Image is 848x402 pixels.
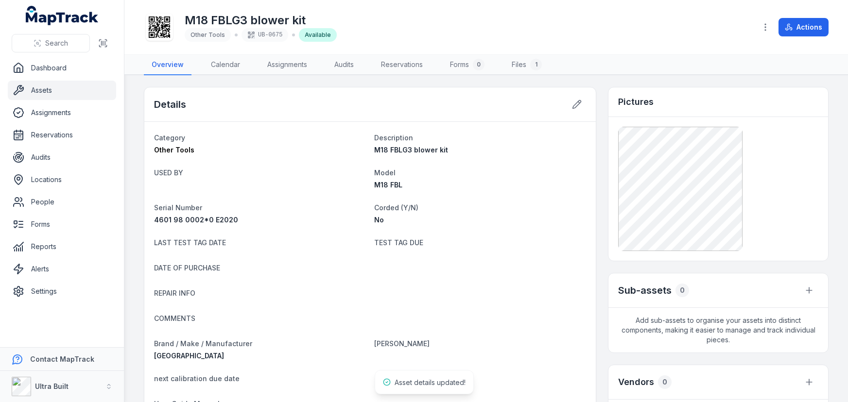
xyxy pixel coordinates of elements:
h2: Sub-assets [618,284,672,297]
a: Audits [8,148,116,167]
span: Asset details updated! [395,378,466,386]
span: Category [154,134,185,142]
span: Other Tools [154,146,194,154]
div: 1 [530,59,542,70]
strong: Contact MapTrack [30,355,94,363]
a: Forms0 [442,55,492,75]
span: Description [374,134,413,142]
a: Alerts [8,259,116,279]
div: 0 [658,375,672,389]
h2: Details [154,98,186,111]
a: Reservations [373,55,431,75]
span: 4601 98 0002*0 E2020 [154,216,238,224]
span: Add sub-assets to organise your assets into distinct components, making it easier to manage and t... [608,308,828,352]
span: Search [45,38,68,48]
span: No [374,216,384,224]
span: Other Tools [190,31,225,38]
span: [PERSON_NAME] [374,339,430,348]
a: MapTrack [26,6,99,25]
span: USED BY [154,168,183,177]
div: 0 [473,59,485,70]
span: M18 FBLG3 blower kit [374,146,448,154]
a: Calendar [203,55,248,75]
h3: Vendors [618,375,654,389]
span: COMMENTS [154,314,195,322]
span: next calibration due date [154,374,240,383]
a: Forms [8,215,116,234]
button: Actions [779,18,829,36]
a: Locations [8,170,116,189]
a: Files1 [504,55,550,75]
a: Overview [144,55,191,75]
span: Model [374,168,396,177]
span: REPAIR INFO [154,289,195,297]
a: Assets [8,81,116,100]
span: Serial Number [154,203,202,212]
a: Reports [8,237,116,256]
a: Dashboard [8,58,116,78]
div: Available [299,28,337,42]
a: Settings [8,282,116,301]
span: TEST TAG DUE [374,238,423,247]
a: Reservations [8,125,116,145]
span: LAST TEST TAG DATE [154,238,226,247]
span: DATE OF PURCHASE [154,264,220,272]
span: M18 FBL [374,181,402,189]
a: Assignments [260,55,315,75]
a: Assignments [8,103,116,122]
div: 0 [675,284,689,297]
h3: Pictures [618,95,654,109]
span: [GEOGRAPHIC_DATA] [154,352,224,360]
a: Audits [327,55,362,75]
button: Search [12,34,90,52]
h1: M18 FBLG3 blower kit [185,13,337,28]
strong: Ultra Built [35,382,69,390]
span: Corded (Y/N) [374,203,418,212]
a: People [8,192,116,212]
div: UB-0675 [242,28,288,42]
span: Brand / Make / Manufacturer [154,339,252,348]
